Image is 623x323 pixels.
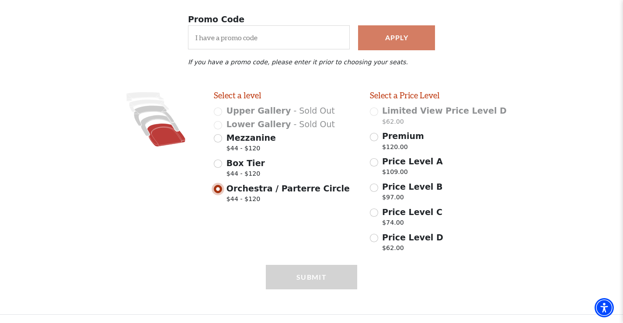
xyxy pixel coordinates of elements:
p: $97.00 [382,193,442,205]
span: Box Tier [226,158,265,168]
span: $44 - $120 [226,144,276,156]
span: Premium [382,131,424,141]
span: - Sold Out [293,106,334,115]
div: Accessibility Menu [595,298,614,317]
span: Lower Gallery [226,119,291,129]
span: Limited View Price Level D [382,106,507,115]
p: $62.00 [382,117,507,129]
input: Premium [370,133,378,141]
input: Price Level C [370,208,378,217]
input: Price Level D [370,234,378,242]
p: $109.00 [382,167,443,179]
span: Price Level D [382,233,443,242]
h2: Select a level [214,90,357,101]
p: $120.00 [382,142,424,154]
span: Orchestra / Parterre Circle [226,184,350,193]
span: Price Level B [382,182,442,191]
span: Price Level C [382,207,442,217]
span: $44 - $120 [226,194,350,206]
input: I have a promo code [188,25,350,49]
span: $44 - $120 [226,169,265,181]
h2: Select a Price Level [370,90,513,101]
input: Price Level B [370,184,378,192]
span: Mezzanine [226,133,276,142]
p: $74.00 [382,218,442,230]
p: $62.00 [382,243,443,255]
p: Promo Code [188,13,435,26]
span: - Sold Out [293,119,334,129]
input: Price Level A [370,158,378,167]
span: Price Level A [382,156,443,166]
span: Upper Gallery [226,106,291,115]
p: If you have a promo code, please enter it prior to choosing your seats. [188,59,435,66]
